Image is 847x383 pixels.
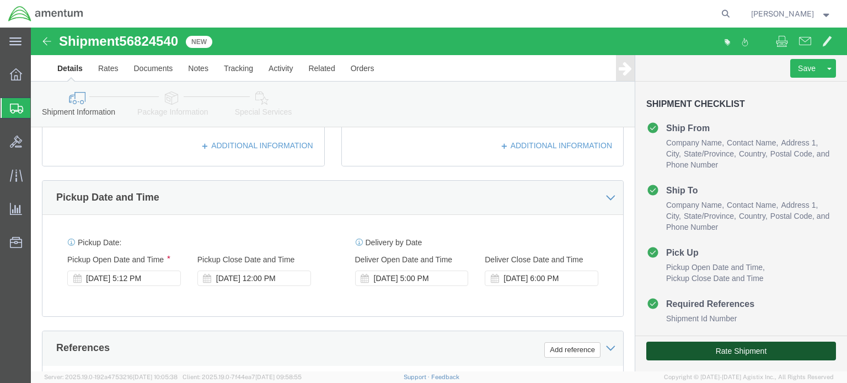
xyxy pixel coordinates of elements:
[31,28,847,371] iframe: FS Legacy Container
[664,373,834,382] span: Copyright © [DATE]-[DATE] Agistix Inc., All Rights Reserved
[431,374,459,380] a: Feedback
[44,374,178,380] span: Server: 2025.19.0-192a4753216
[750,7,832,20] button: [PERSON_NAME]
[8,6,84,22] img: logo
[183,374,302,380] span: Client: 2025.19.0-7f44ea7
[255,374,302,380] span: [DATE] 09:58:55
[751,8,814,20] span: Daniel Martin
[133,374,178,380] span: [DATE] 10:05:38
[404,374,431,380] a: Support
